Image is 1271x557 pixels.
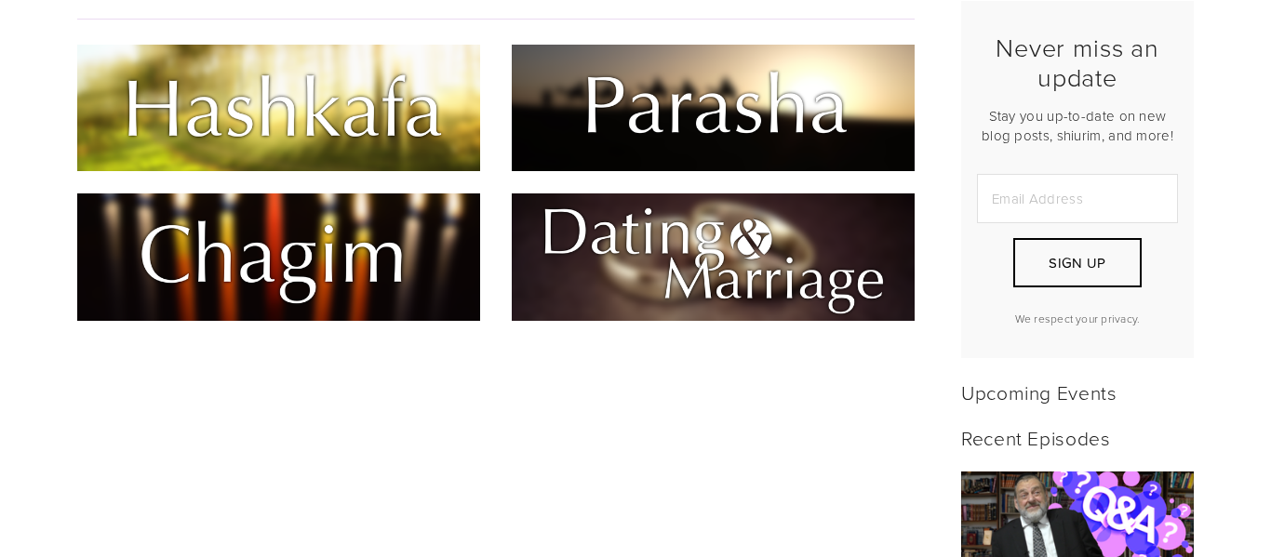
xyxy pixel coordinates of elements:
button: Sign Up [1013,238,1142,287]
h2: Never miss an update [977,33,1178,93]
input: Email Address [977,174,1178,223]
h2: Upcoming Events [961,380,1194,404]
span: Sign Up [1049,253,1105,272]
p: Stay you up-to-date on new blog posts, shiurim, and more! [977,106,1178,145]
p: We respect your privacy. [977,311,1178,326]
h2: Recent Episodes [961,426,1194,449]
